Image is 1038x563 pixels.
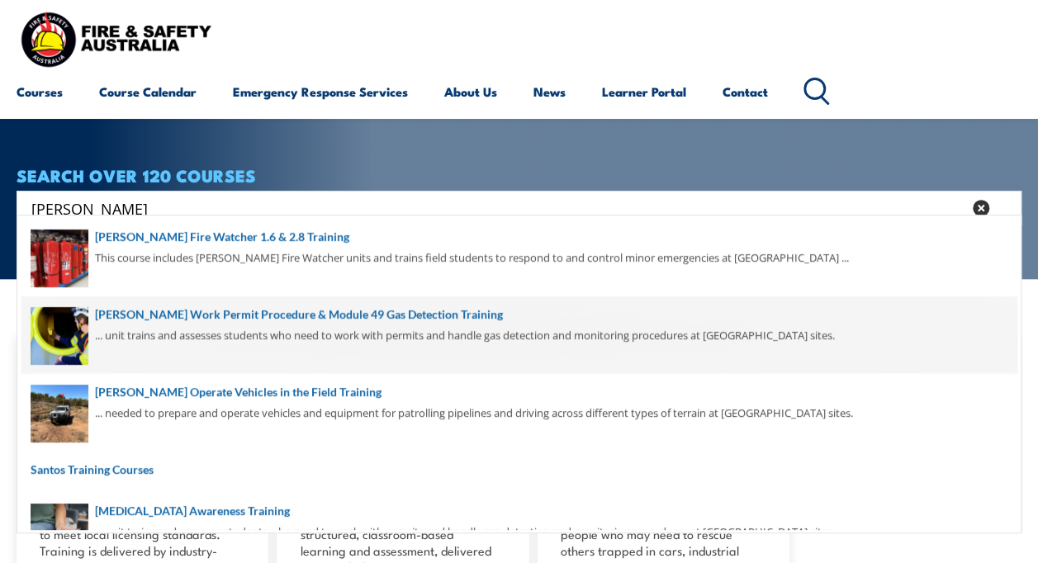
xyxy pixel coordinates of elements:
[17,72,63,111] a: Courses
[31,383,1007,401] a: [PERSON_NAME] Operate Vehicles in the Field Training
[993,196,1016,220] button: Search magnifier button
[31,305,1007,324] a: [PERSON_NAME] Work Permit Procedure & Module 49 Gas Detection Training
[533,72,566,111] a: News
[444,72,497,111] a: About Us
[31,196,962,220] input: Search input
[31,228,1007,246] a: [PERSON_NAME] Fire Watcher 1.6 & 2.8 Training
[723,72,768,111] a: Contact
[35,196,965,220] form: Search form
[99,72,197,111] a: Course Calendar
[17,166,1021,184] h4: SEARCH OVER 120 COURSES
[233,72,408,111] a: Emergency Response Services
[31,461,1007,479] a: Santos Training Courses
[602,72,686,111] a: Learner Portal
[31,502,1007,520] a: [MEDICAL_DATA] Awareness Training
